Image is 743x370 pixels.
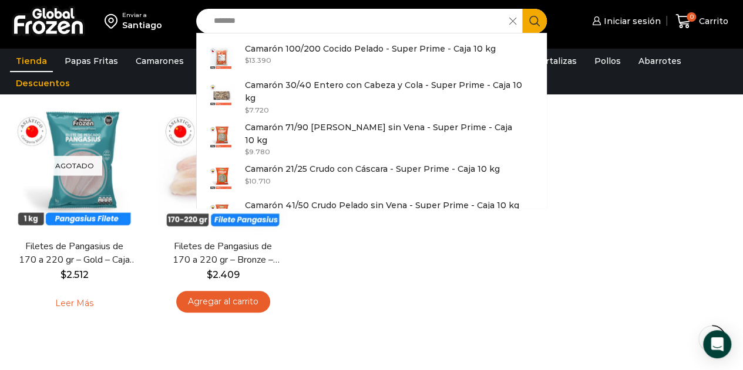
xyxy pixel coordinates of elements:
[589,9,661,33] a: Iniciar sesión
[633,50,687,72] a: Abarrotes
[207,269,213,280] span: $
[105,11,122,31] img: address-field-icon.svg
[703,330,731,358] div: Open Intercom Messenger
[245,176,249,185] span: $
[245,56,271,65] bdi: 13.390
[245,176,271,185] bdi: 10.710
[47,156,102,175] p: Agotado
[197,159,547,196] a: Camarón 21/25 Crudo con Cáscara - Super Prime - Caja 10 kg $10.710
[122,19,162,31] div: Santiago
[245,121,524,147] p: Camarón 71/90 [PERSON_NAME] sin Vena - Super Prime - Caja 10 kg
[10,72,76,94] a: Descuentos
[245,106,249,114] span: $
[245,147,270,156] bdi: 9.780
[60,269,66,280] span: $
[245,199,519,212] p: Camarón 41/50 Crudo Pelado sin Vena - Super Prime - Caja 10 kg
[130,50,190,72] a: Camarones
[197,39,547,76] a: Camarón 100/200 Cocido Pelado - Super Prime - Caja 10 kg $13.390
[601,15,661,27] span: Iniciar sesión
[197,118,547,160] a: Camarón 71/90 [PERSON_NAME] sin Vena - Super Prime - Caja 10 kg $9.780
[522,9,547,33] button: Search button
[589,50,627,72] a: Pollos
[527,50,583,72] a: Hortalizas
[245,79,524,105] p: Camarón 30/40 Entero con Cabeza y Cola - Super Prime - Caja 10 kg
[15,240,133,267] a: Filetes de Pangasius de 170 a 220 gr – Gold – Caja 10 kg
[197,76,547,118] a: Camarón 30/40 Entero con Cabeza y Cola - Super Prime - Caja 10 kg $7.720
[673,8,731,35] a: 0 Carrito
[245,56,249,65] span: $
[687,12,696,22] span: 0
[245,106,269,114] bdi: 7.720
[122,11,162,19] div: Enviar a
[696,15,728,27] span: Carrito
[176,291,270,313] a: Agregar al carrito: “Filetes de Pangasius de 170 a 220 gr - Bronze - Caja 10 kg”
[245,162,500,175] p: Camarón 21/25 Crudo con Cáscara - Super Prime - Caja 10 kg
[60,269,89,280] bdi: 2.512
[245,147,249,156] span: $
[245,42,496,55] p: Camarón 100/200 Cocido Pelado - Super Prime - Caja 10 kg
[197,196,547,232] a: Camarón 41/50 Crudo Pelado sin Vena - Super Prime - Caja 10 kg
[59,50,124,72] a: Papas Fritas
[164,240,282,267] a: Filetes de Pangasius de 170 a 220 gr – Bronze – Caja 10 kg
[10,50,53,72] a: Tienda
[37,291,112,315] a: Leé más sobre “Filetes de Pangasius de 170 a 220 gr - Gold - Caja 10 kg”
[207,269,240,280] bdi: 2.409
